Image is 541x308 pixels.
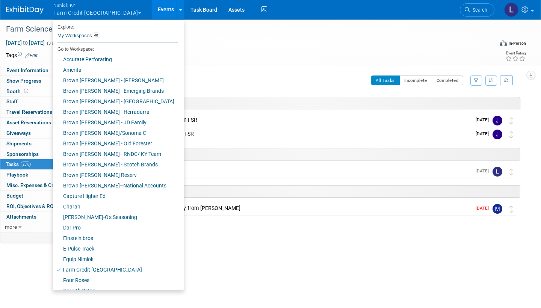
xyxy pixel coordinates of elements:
[53,96,178,107] a: Brown [PERSON_NAME] - [GEOGRAPHIC_DATA]
[6,6,44,14] img: ExhibitDay
[0,118,79,128] a: Asset Reservations34
[6,39,45,46] span: [DATE] [DATE]
[0,180,79,190] a: Misc. Expenses & Credits
[0,139,79,149] a: Shipments
[6,130,31,136] span: Giveaways
[0,159,79,169] a: Tasks25%
[53,138,178,149] a: Brown [PERSON_NAME] - Old Forester
[500,75,513,85] a: Refresh
[91,185,520,198] div: Uncategorized
[121,127,471,140] div: [PERSON_NAME] take to FSR
[460,3,494,17] a: Search
[0,149,79,159] a: Sponsorships
[91,148,520,160] div: Shipping
[3,23,482,36] div: Farm Science Review 2025 #2558300
[493,204,502,214] img: Matt Trueblood
[53,170,178,180] a: Brown [PERSON_NAME] Reserv
[449,39,526,50] div: Event Format
[0,128,79,138] a: Giveaways
[476,117,493,122] span: [DATE]
[53,212,178,222] a: [PERSON_NAME]-O's Seasoning
[53,86,178,96] a: Brown [PERSON_NAME] - Emerging Brands
[6,98,18,104] span: Staff
[53,54,178,65] a: Accurate Perforating
[504,3,518,17] img: Luc Schaefer
[6,203,57,209] span: ROI, Objectives & ROO
[21,162,31,167] span: 25%
[50,233,63,242] td: Personalize Event Tab Strip
[505,51,526,55] div: Event Rating
[53,222,178,233] a: Dar Pro
[22,40,29,46] span: to
[6,151,39,157] span: Sponsorships
[53,264,178,275] a: Farm Credit [GEOGRAPHIC_DATA]
[493,167,502,177] img: Luc Schaefer
[509,205,513,213] i: Move task
[25,53,38,58] a: Edit
[6,78,41,84] span: Show Progress
[53,243,178,254] a: E-Pulse Track
[53,44,178,54] li: Go to Workspace:
[53,23,178,29] li: Explore:
[6,193,23,199] span: Budget
[6,119,60,125] span: Asset Reservations
[121,113,471,126] div: [PERSON_NAME]/UP from FSR
[46,41,62,46] span: (3 days)
[91,97,520,109] div: Labor
[6,51,38,59] td: Tags
[53,159,178,170] a: Brown [PERSON_NAME] - Scotch Brands
[476,131,493,136] span: [DATE]
[6,161,31,167] span: Tasks
[23,88,30,94] span: Booth not reserved yet
[6,109,52,115] span: Travel Reservations
[53,233,178,243] a: Einstein bros
[0,191,79,201] a: Budget
[53,275,178,285] a: Four Roses
[0,76,79,86] a: Show Progress
[6,172,28,178] span: Playbook
[53,254,178,264] a: Equip Nimlok
[6,67,48,73] span: Event Information
[6,182,65,188] span: Misc. Expenses & Credits
[432,75,464,85] button: Completed
[53,201,178,212] a: Charah
[5,224,17,230] span: more
[0,86,79,97] a: Booth
[57,29,178,42] a: My Workspaces48
[0,212,79,222] a: Attachments
[371,75,400,85] button: All Tasks
[493,116,502,125] img: Jamie Dunn
[509,131,513,138] i: Move task
[493,130,502,139] img: Jamie Dunn
[53,285,178,296] a: Growth Ortho
[0,222,79,232] a: more
[0,170,79,180] a: Playbook
[53,107,178,117] a: Brown [PERSON_NAME] - Herradurra
[121,165,471,177] div: Rent truck for DEL
[508,41,526,46] div: In-Person
[509,168,513,175] i: Move task
[0,65,79,75] a: Event Information
[399,75,432,85] button: Incomplete
[6,88,30,94] span: Booth
[476,168,493,174] span: [DATE]
[6,214,36,220] span: Attachments
[53,128,178,138] a: Brown [PERSON_NAME]/Sonoma C
[53,117,178,128] a: Brown [PERSON_NAME] - JD Family
[470,7,487,13] span: Search
[509,117,513,124] i: Move task
[53,149,178,159] a: Brown [PERSON_NAME] - RNDC/ KY Team
[476,205,493,211] span: [DATE]
[121,202,471,214] div: [PERSON_NAME] FSR Key from [PERSON_NAME]
[0,97,79,107] a: Staff
[500,40,507,46] img: Format-Inperson.png
[6,140,32,146] span: Shipments
[0,201,79,211] a: ROI, Objectives & ROO
[53,75,178,86] a: Brown [PERSON_NAME] - [PERSON_NAME]
[53,65,178,75] a: Amerita
[53,191,178,201] a: Capture Higher Ed
[53,1,141,9] span: Nimlok KY
[92,32,100,38] span: 48
[0,107,79,117] a: Travel Reservations
[53,180,178,191] a: Brown [PERSON_NAME]–National Accounts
